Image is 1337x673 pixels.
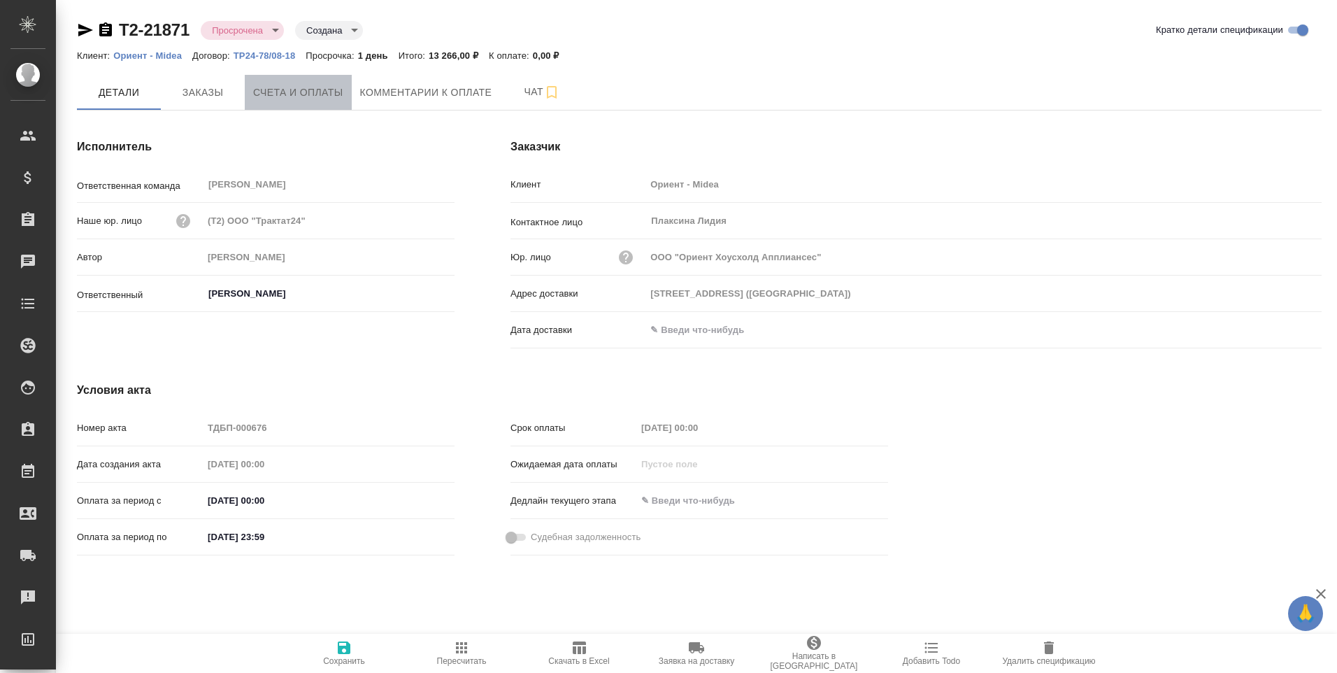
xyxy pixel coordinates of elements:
h4: Исполнитель [77,139,455,155]
p: Срок оплаты [510,421,636,435]
input: Пустое поле [203,418,455,438]
input: ✎ Введи что-нибудь [203,490,325,511]
button: Скопировать ссылку для ЯМессенджера [77,22,94,38]
input: Пустое поле [645,247,1322,267]
p: Автор [77,250,203,264]
p: 1 день [358,50,399,61]
p: Просрочка: [306,50,357,61]
p: 13 266,00 ₽ [429,50,489,61]
input: Пустое поле [203,247,455,267]
p: Клиент [510,178,645,192]
input: Пустое поле [645,283,1322,304]
p: 0,00 ₽ [533,50,570,61]
button: Создана [302,24,346,36]
span: Кратко детали спецификации [1156,23,1283,37]
input: ✎ Введи что-нибудь [645,320,768,340]
svg: Подписаться [543,84,560,101]
p: Ответственная команда [77,179,203,193]
span: Комментарии к оплате [360,84,492,101]
div: Просрочена [201,21,284,40]
span: 🙏 [1294,599,1317,628]
p: Договор: [192,50,234,61]
span: Судебная задолженность [531,530,641,544]
p: Ответственный [77,288,203,302]
p: Ориент - Midea [113,50,192,61]
p: К оплате: [489,50,533,61]
span: Детали [85,84,152,101]
p: Оплата за период по [77,530,203,544]
span: Счета и оплаты [253,84,343,101]
p: Дата создания акта [77,458,203,472]
input: Пустое поле [203,211,455,231]
h4: Заказчик [510,139,1322,155]
p: Юр. лицо [510,250,551,264]
a: Т2-21871 [119,20,190,39]
a: Ориент - Midea [113,49,192,61]
p: Адрес доставки [510,287,645,301]
input: ✎ Введи что-нибудь [203,527,325,547]
button: Скопировать ссылку [97,22,114,38]
p: Контактное лицо [510,215,645,229]
p: Дата доставки [510,323,645,337]
input: ✎ Введи что-нибудь [636,490,759,511]
p: Итого: [399,50,429,61]
button: Просрочена [208,24,267,36]
button: Open [447,292,450,295]
a: ТР24-78/08-18 [234,49,306,61]
p: Номер акта [77,421,203,435]
p: Ожидаемая дата оплаты [510,458,636,472]
h4: Условия акта [77,382,888,399]
div: Просрочена [295,21,363,40]
input: Пустое поле [636,418,759,438]
input: Пустое поле [203,454,325,474]
button: 🙏 [1288,596,1323,631]
input: Пустое поле [636,454,759,474]
p: Дедлайн текущего этапа [510,494,636,508]
p: ТР24-78/08-18 [234,50,306,61]
p: Клиент: [77,50,113,61]
input: Пустое поле [645,174,1322,194]
p: Наше юр. лицо [77,214,142,228]
p: Оплата за период с [77,494,203,508]
span: Заказы [169,84,236,101]
span: Чат [508,83,575,101]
